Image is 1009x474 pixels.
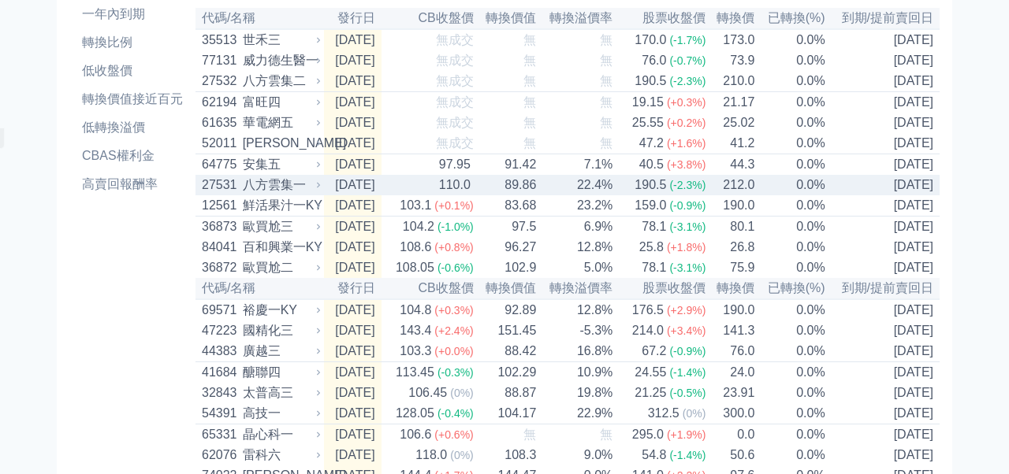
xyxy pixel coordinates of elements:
td: 173.0 [706,29,755,50]
div: 78.1 [639,258,669,277]
th: 到期/提前賣回日 [826,8,940,29]
div: 世禾三 [243,31,317,50]
div: 裕慶一KY [243,301,317,320]
td: 0.0% [755,320,825,341]
a: 低收盤價 [76,58,189,83]
td: 89.86 [475,175,538,195]
td: [DATE] [826,71,940,92]
div: 118.0 [412,446,450,465]
th: 發行日 [324,8,381,29]
td: [DATE] [324,362,381,383]
div: 54.8 [639,446,669,465]
span: (+2.9%) [667,304,706,317]
td: [DATE] [826,217,940,238]
td: [DATE] [324,195,381,217]
td: 96.27 [475,237,538,257]
td: 44.3 [706,154,755,176]
td: [DATE] [324,299,381,320]
th: 已轉換(%) [755,8,825,29]
div: 太普高三 [243,383,317,402]
div: 108.05 [393,258,437,277]
span: (+3.8%) [667,158,706,171]
th: 轉換價值 [475,8,538,29]
div: 159.0 [631,196,669,215]
div: 61635 [202,113,239,132]
div: 62076 [202,446,239,465]
td: 91.42 [475,154,538,176]
td: [DATE] [324,383,381,403]
td: 0.0% [755,133,825,154]
td: 9.0% [537,445,613,465]
td: [DATE] [826,113,940,133]
a: 轉換價值接近百元 [76,87,189,112]
td: 7.1% [537,154,613,176]
span: (+0.0%) [434,345,473,357]
td: [DATE] [826,299,940,320]
td: 0.0% [755,50,825,71]
th: 股票收盤價 [613,278,706,299]
div: 113.45 [393,363,437,382]
td: 19.8% [537,383,613,403]
div: 104.8 [397,301,434,320]
div: 八方雲集二 [243,72,317,91]
td: 102.29 [475,362,538,383]
td: 22.9% [537,403,613,424]
div: 27531 [202,176,239,194]
td: 0.0% [755,257,825,278]
span: 無成交 [436,33,474,46]
th: 轉換溢價率 [537,278,613,299]
div: 晶心科一 [243,425,317,444]
td: 23.2% [537,195,613,217]
th: CB收盤價 [382,278,475,299]
div: 32843 [202,383,239,402]
span: (-0.5%) [669,387,706,399]
td: 26.8 [706,237,755,257]
td: 0.0 [706,424,755,446]
td: [DATE] [324,50,381,71]
td: 0.0% [755,362,825,383]
th: 已轉換(%) [755,278,825,299]
div: 華電網五 [243,113,317,132]
span: (0%) [450,449,474,461]
div: 47.2 [636,134,667,153]
span: 無成交 [436,136,474,150]
span: 無 [523,116,536,129]
th: 到期/提前賣回日 [826,278,940,299]
td: 104.17 [475,403,538,424]
div: 27532 [202,72,239,91]
span: 無成交 [436,95,474,109]
td: [DATE] [324,92,381,113]
th: CB收盤價 [382,8,475,29]
td: 25.02 [706,113,755,133]
div: 八方雲集一 [243,176,317,194]
td: 80.1 [706,217,755,238]
span: 無成交 [436,74,474,87]
td: 190.0 [706,299,755,320]
span: 無 [523,54,536,67]
td: 210.0 [706,71,755,92]
div: 52011 [202,134,239,153]
span: (-3.1%) [669,261,706,274]
a: 一年內到期 [76,2,189,27]
div: 190.5 [631,176,669,194]
div: 36872 [202,258,239,277]
td: 12.8% [537,299,613,320]
td: 5.0% [537,257,613,278]
th: 代碼/名稱 [195,278,324,299]
td: 88.87 [475,383,538,403]
td: [DATE] [826,175,940,195]
td: [DATE] [324,29,381,50]
td: [DATE] [324,257,381,278]
td: 23.91 [706,383,755,403]
span: (+0.8%) [434,241,473,254]
span: (0%) [683,407,706,420]
div: 國精化三 [243,321,317,340]
div: 103.3 [397,342,434,361]
span: 無 [523,33,536,46]
td: 212.0 [706,175,755,195]
td: 83.68 [475,195,538,217]
span: (0%) [450,387,474,399]
td: [DATE] [826,383,940,403]
span: (-3.1%) [669,220,706,233]
td: [DATE] [826,320,940,341]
